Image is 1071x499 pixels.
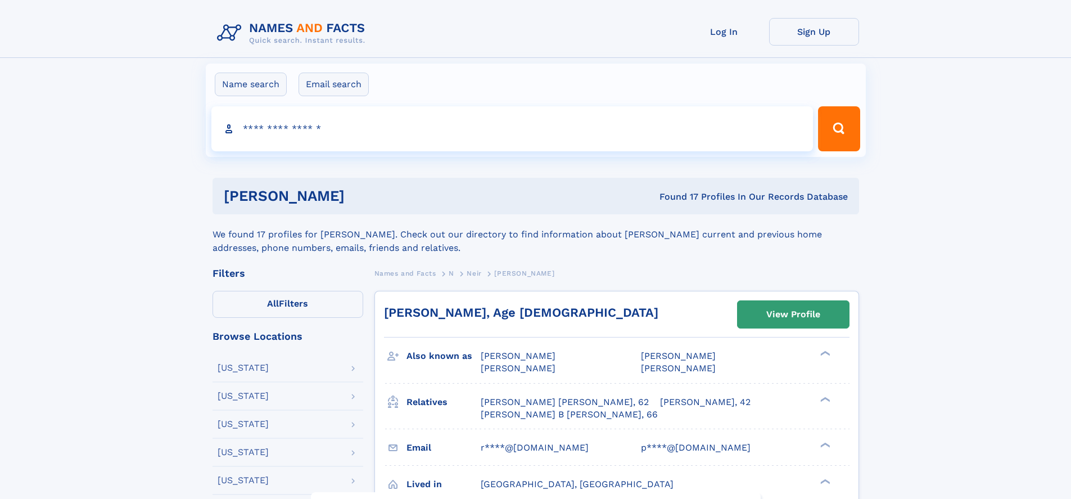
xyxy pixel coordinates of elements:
[215,73,287,96] label: Name search
[481,479,674,489] span: [GEOGRAPHIC_DATA], [GEOGRAPHIC_DATA]
[817,395,831,403] div: ❯
[406,475,481,494] h3: Lived in
[766,302,820,327] div: View Profile
[679,18,769,46] a: Log In
[449,269,454,277] span: N
[218,363,269,372] div: [US_STATE]
[211,106,814,151] input: search input
[467,266,481,280] a: Neir
[224,189,502,203] h1: [PERSON_NAME]
[406,347,481,366] h3: Also known as
[481,408,658,421] a: [PERSON_NAME] B [PERSON_NAME], 66
[481,363,555,374] span: [PERSON_NAME]
[213,18,374,48] img: Logo Names and Facts
[406,438,481,457] h3: Email
[481,396,649,408] a: [PERSON_NAME] [PERSON_NAME], 62
[481,350,555,361] span: [PERSON_NAME]
[218,420,269,429] div: [US_STATE]
[817,441,831,448] div: ❯
[218,392,269,401] div: [US_STATE]
[449,266,454,280] a: N
[818,106,860,151] button: Search Button
[213,268,363,278] div: Filters
[494,269,554,277] span: [PERSON_NAME]
[817,350,831,357] div: ❯
[406,393,481,412] h3: Relatives
[467,269,481,277] span: Neir
[213,214,859,255] div: We found 17 profiles for [PERSON_NAME]. Check out our directory to find information about [PERSON...
[267,298,279,309] span: All
[384,305,658,320] a: [PERSON_NAME], Age [DEMOGRAPHIC_DATA]
[769,18,859,46] a: Sign Up
[817,478,831,485] div: ❯
[502,191,848,203] div: Found 17 Profiles In Our Records Database
[213,331,363,341] div: Browse Locations
[660,396,751,408] a: [PERSON_NAME], 42
[738,301,849,328] a: View Profile
[218,476,269,485] div: [US_STATE]
[641,350,716,361] span: [PERSON_NAME]
[299,73,369,96] label: Email search
[218,448,269,457] div: [US_STATE]
[213,291,363,318] label: Filters
[374,266,436,280] a: Names and Facts
[641,363,716,374] span: [PERSON_NAME]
